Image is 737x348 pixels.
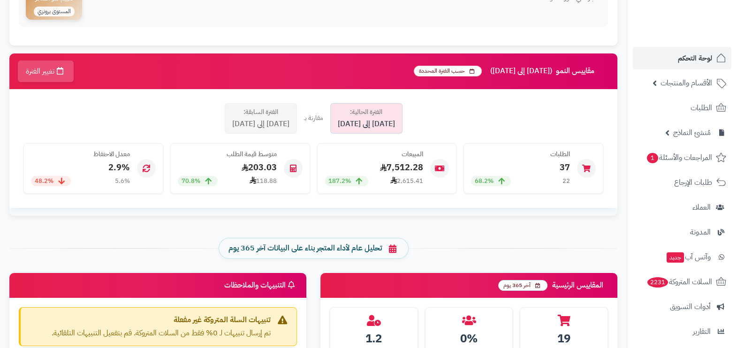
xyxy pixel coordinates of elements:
[31,151,130,158] h4: معدل الاحتفاظ
[34,7,75,16] span: المستوى برونزي
[633,221,731,243] a: المدونة
[337,331,410,347] div: 1.2
[182,177,200,186] span: 70.8%
[647,153,658,163] span: 1
[350,107,382,117] span: الفترة الحالية:
[667,252,684,263] span: جديد
[693,325,711,338] span: التقارير
[678,52,712,65] span: لوحة التحكم
[178,151,277,158] h4: متوسط قيمة الطلب
[325,151,424,158] h4: المبيعات
[661,76,712,90] span: الأقسام والمنتجات
[633,47,731,69] a: لوحة التحكم
[475,177,494,186] span: 68.2%
[390,176,423,186] div: 2,615.41
[18,61,74,82] button: تغيير الفترة
[633,196,731,219] a: العملاء
[471,151,570,158] h4: الطلبات
[471,161,570,174] div: 37
[115,177,130,186] div: 5.6%
[224,281,297,290] h3: التنبيهات والملاحظات
[633,246,731,268] a: وآتس آبجديد
[328,177,351,186] span: 187.2%
[646,275,712,288] span: السلات المتروكة
[633,97,731,119] a: الطلبات
[338,119,395,129] span: [DATE] إلى [DATE]
[325,161,424,174] div: 7,512.28
[670,300,711,313] span: أدوات التسويق
[28,328,271,339] p: تم إرسال تنبيهات لـ 0% فقط من السلات المتروكة. قم بتفعيل التنبيهات التلقائية.
[28,315,271,325] strong: تنبيهات السلة المتروكة غير مفعلة
[304,113,323,123] div: مقارنة بـ
[633,271,731,293] a: السلات المتروكة2231
[414,66,610,76] h3: مقاييس النمو
[692,201,711,214] span: العملاء
[490,67,552,76] span: ([DATE] إلى [DATE])
[243,107,278,117] span: الفترة السابقة:
[633,320,731,343] a: التقارير
[527,331,600,347] div: 19
[647,277,668,287] span: 2231
[646,151,712,164] span: المراجعات والأسئلة
[178,161,277,174] div: 203.03
[690,226,711,239] span: المدونة
[31,161,130,174] div: 2.9%
[562,177,570,186] div: 22
[250,176,277,186] div: 118.88
[498,280,608,291] h3: المقاييس الرئيسية
[228,243,382,254] span: تحليل عام لأداء المتجر بناء على البيانات آخر 365 يوم
[498,280,547,291] span: آخر 365 يوم
[433,331,506,347] div: 0%
[633,171,731,194] a: طلبات الإرجاع
[35,177,53,186] span: 48.2%
[232,119,289,129] span: [DATE] إلى [DATE]
[633,146,731,169] a: المراجعات والأسئلة1
[691,101,712,114] span: الطلبات
[674,176,712,189] span: طلبات الإرجاع
[673,126,711,139] span: مُنشئ النماذج
[666,250,711,264] span: وآتس آب
[414,66,482,76] span: حسب الفترة المحددة
[633,295,731,318] a: أدوات التسويق
[673,25,728,45] img: logo-2.png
